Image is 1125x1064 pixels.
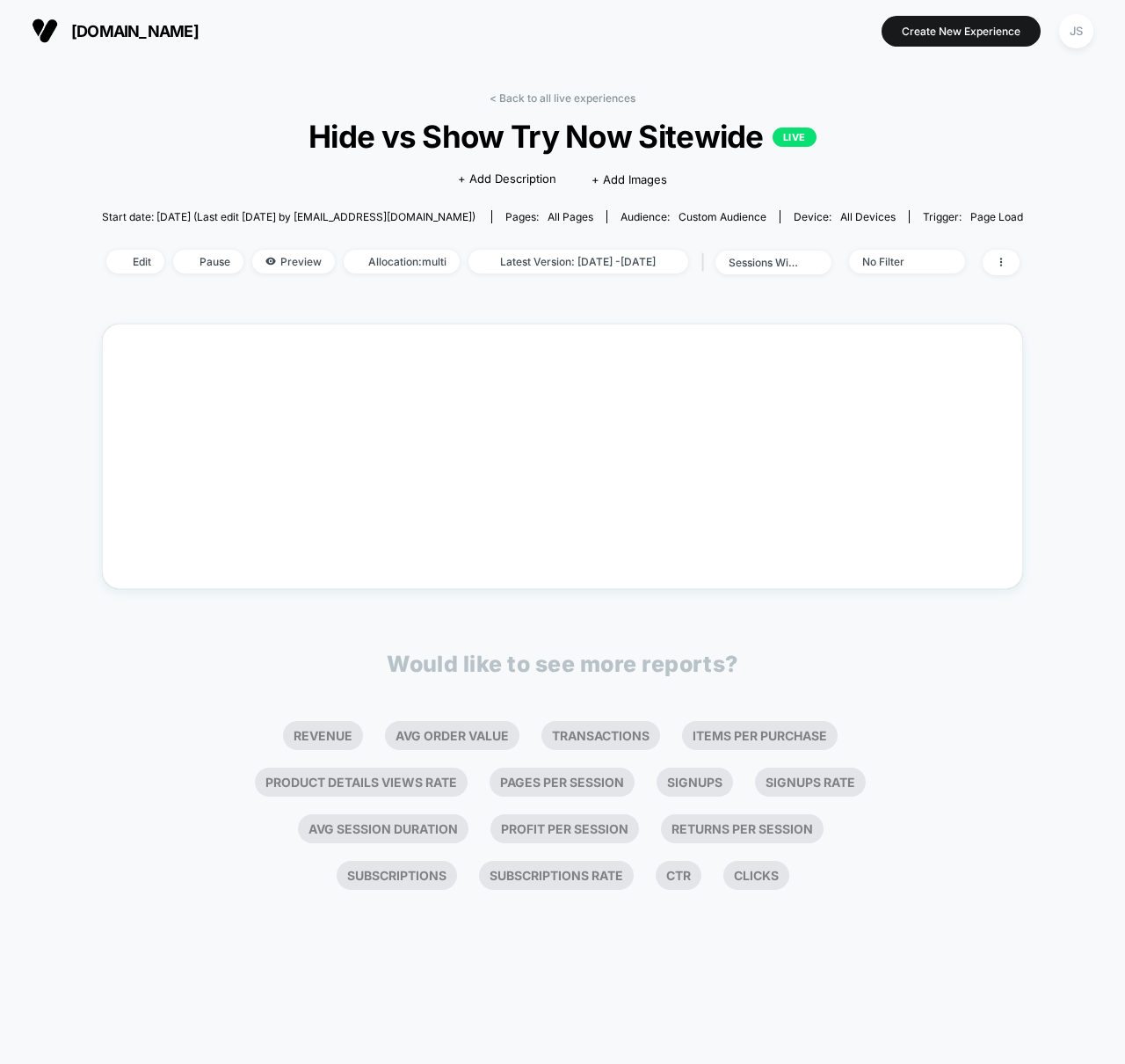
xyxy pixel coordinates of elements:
[657,768,733,797] li: Signups
[490,814,639,843] li: Profit Per Session
[592,172,667,186] span: + Add Images
[840,210,896,223] span: all devices
[468,250,688,273] span: Latest Version: [DATE] - [DATE]
[970,210,1023,223] span: Page Load
[298,814,468,843] li: Avg Session Duration
[490,91,635,105] a: < Back to all live experiences
[541,721,660,750] li: Transactions
[149,118,977,155] span: Hide vs Show Try Now Sitewide
[661,814,824,843] li: Returns Per Session
[387,651,738,677] p: Would like to see more reports?
[679,210,766,223] span: Custom Audience
[882,16,1041,47] button: Create New Experience
[283,721,363,750] li: Revenue
[723,861,789,890] li: Clicks
[173,250,243,273] span: Pause
[780,210,909,223] span: Device:
[337,861,457,890] li: Subscriptions
[697,250,715,275] span: |
[682,721,838,750] li: Items Per Purchase
[32,18,58,44] img: Visually logo
[102,210,475,223] span: Start date: [DATE] (Last edit [DATE] by [EMAIL_ADDRESS][DOMAIN_NAME])
[1059,14,1093,48] div: JS
[862,255,933,268] div: No Filter
[729,256,799,269] div: sessions with impression
[490,768,635,797] li: Pages Per Session
[1054,13,1099,49] button: JS
[548,210,593,223] span: all pages
[923,210,1023,223] div: Trigger:
[505,210,593,223] div: Pages:
[458,171,556,188] span: + Add Description
[106,250,164,273] span: Edit
[656,861,701,890] li: Ctr
[755,768,866,797] li: Signups Rate
[255,768,468,797] li: Product Details Views Rate
[252,250,335,273] span: Preview
[71,22,199,40] span: [DOMAIN_NAME]
[773,128,817,147] p: LIVE
[479,861,634,890] li: Subscriptions Rate
[621,210,766,223] div: Audience:
[344,250,460,273] span: Allocation: multi
[385,721,519,750] li: Avg Order Value
[26,17,204,45] button: [DOMAIN_NAME]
